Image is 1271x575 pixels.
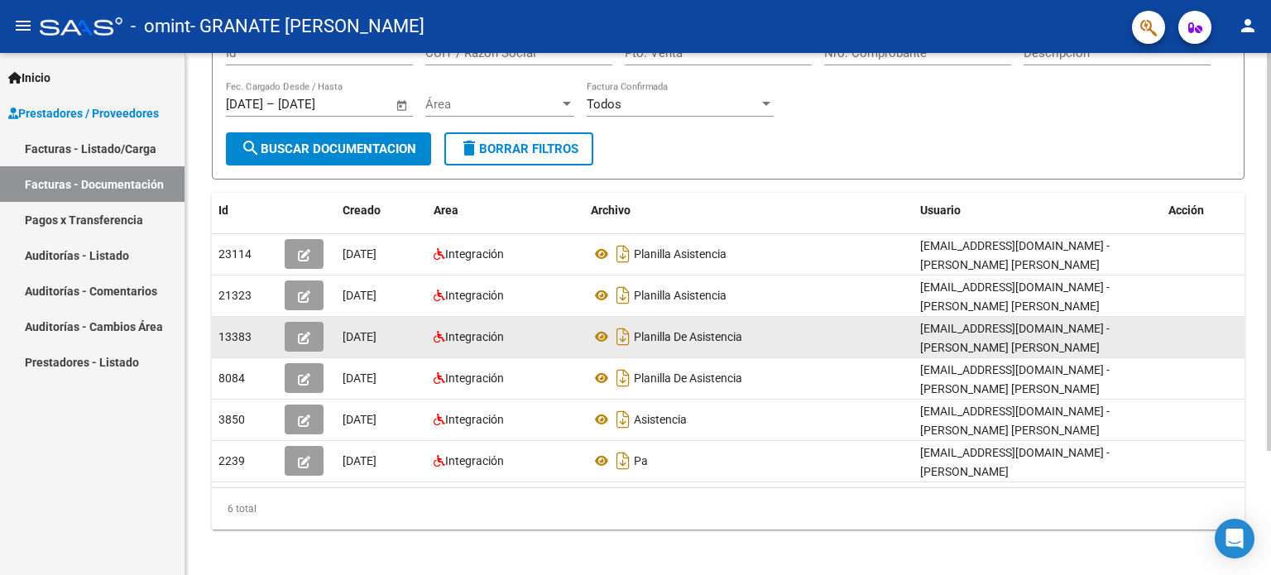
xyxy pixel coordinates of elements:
span: Area [434,204,458,217]
span: [DATE] [343,371,377,385]
span: [EMAIL_ADDRESS][DOMAIN_NAME] - [PERSON_NAME] [PERSON_NAME] [920,405,1110,437]
span: 3850 [218,413,245,426]
i: Descargar documento [612,365,634,391]
span: Planilla Asistencia [634,247,727,261]
span: Planilla De Asistencia [634,330,742,343]
span: 21323 [218,289,252,302]
i: Descargar documento [612,406,634,433]
mat-icon: search [241,138,261,158]
span: Área [425,97,559,112]
span: - omint [131,8,190,45]
span: 2239 [218,454,245,467]
i: Descargar documento [612,323,634,350]
mat-icon: menu [13,16,33,36]
span: Prestadores / Proveedores [8,104,159,122]
span: [DATE] [343,247,377,261]
input: Fecha fin [278,97,358,112]
datatable-header-cell: Archivo [584,193,914,228]
input: Fecha inicio [226,97,263,112]
button: Buscar Documentacion [226,132,431,165]
span: Integración [445,371,504,385]
span: Planilla De Asistencia [634,371,742,385]
span: Id [218,204,228,217]
datatable-header-cell: Area [427,193,584,228]
span: Creado [343,204,381,217]
span: [EMAIL_ADDRESS][DOMAIN_NAME] - [PERSON_NAME] [PERSON_NAME] [920,322,1110,354]
span: Todos [587,97,621,112]
span: [EMAIL_ADDRESS][DOMAIN_NAME] - [PERSON_NAME] [PERSON_NAME] [920,363,1110,395]
span: Usuario [920,204,961,217]
span: Integración [445,289,504,302]
span: Integración [445,247,504,261]
span: Acción [1168,204,1204,217]
span: 23114 [218,247,252,261]
span: - GRANATE [PERSON_NAME] [190,8,424,45]
datatable-header-cell: Creado [336,193,427,228]
span: [DATE] [343,330,377,343]
i: Descargar documento [612,282,634,309]
button: Borrar Filtros [444,132,593,165]
span: Borrar Filtros [459,141,578,156]
span: Buscar Documentacion [241,141,416,156]
span: Planilla Asistencia [634,289,727,302]
datatable-header-cell: Usuario [914,193,1162,228]
span: [EMAIL_ADDRESS][DOMAIN_NAME] - [PERSON_NAME] [920,446,1110,478]
span: [EMAIL_ADDRESS][DOMAIN_NAME] - [PERSON_NAME] [PERSON_NAME] [920,239,1110,271]
mat-icon: person [1238,16,1258,36]
span: [DATE] [343,454,377,467]
span: Integración [445,454,504,467]
span: 8084 [218,371,245,385]
span: Integración [445,330,504,343]
mat-icon: delete [459,138,479,158]
span: [DATE] [343,289,377,302]
datatable-header-cell: Acción [1162,193,1245,228]
span: Integración [445,413,504,426]
span: 13383 [218,330,252,343]
span: [DATE] [343,413,377,426]
span: Archivo [591,204,631,217]
span: Inicio [8,69,50,87]
span: [EMAIL_ADDRESS][DOMAIN_NAME] - [PERSON_NAME] [PERSON_NAME] [920,280,1110,313]
div: Open Intercom Messenger [1215,519,1254,558]
datatable-header-cell: Id [212,193,278,228]
span: Pa [634,454,648,467]
span: Asistencia [634,413,687,426]
span: – [266,97,275,112]
i: Descargar documento [612,448,634,474]
i: Descargar documento [612,241,634,267]
div: 6 total [212,488,1245,529]
button: Open calendar [393,96,412,115]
